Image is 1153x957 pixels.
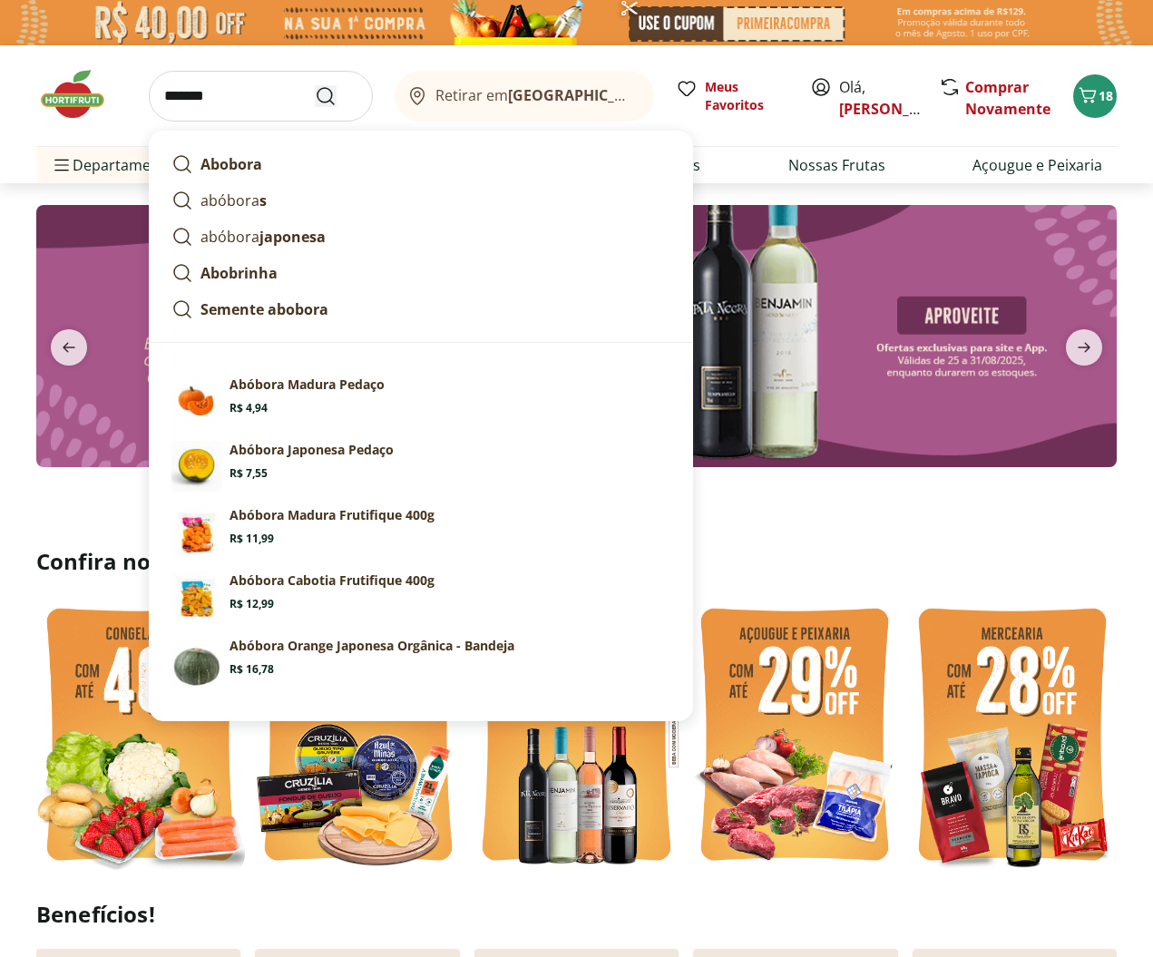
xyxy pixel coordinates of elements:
[200,154,262,174] strong: Abobora
[230,532,274,546] span: R$ 11,99
[230,662,274,677] span: R$ 16,78
[315,85,358,107] button: Submit Search
[171,637,222,688] img: Principal
[965,77,1050,119] a: Comprar Novamente
[36,329,102,366] button: previous
[171,441,222,492] img: Abóbora Japonesa
[36,598,245,876] img: feira
[705,78,788,114] span: Meus Favoritos
[230,466,268,481] span: R$ 7,55
[171,506,222,557] img: Principal
[230,401,268,415] span: R$ 4,94
[230,376,385,394] p: Abóbora Madura Pedaço
[164,146,678,182] a: Abobora
[230,637,514,655] p: Abóbora Orange Japonesa Orgânica - Bandeja
[164,182,678,219] a: abóboras
[1051,329,1117,366] button: next
[254,598,463,876] img: refrigerados
[36,67,127,122] img: Hortifruti
[36,902,1117,927] h2: Benefícios!
[788,154,885,176] a: Nossas Frutas
[200,299,328,319] strong: Semente abobora
[259,190,267,210] strong: s
[839,99,957,119] a: [PERSON_NAME]
[51,143,181,187] span: Departamentos
[164,255,678,291] a: Abobrinha
[230,441,394,459] p: Abóbora Japonesa Pedaço
[259,227,326,247] strong: japonesa
[676,78,788,114] a: Meus Favoritos
[972,154,1102,176] a: Açougue e Peixaria
[230,506,435,524] p: Abóbora Madura Frutifique 400g
[36,547,1117,576] h2: Confira nossos descontos exclusivos
[164,564,678,630] a: PrincipalAbóbora Cabotia Frutifique 400gR$ 12,99
[1099,87,1113,104] span: 18
[200,263,278,283] strong: Abobrinha
[164,368,678,434] a: Abóbora MaduraAbóbora Madura PedaçoR$ 4,94
[51,143,73,187] button: Menu
[435,87,636,103] span: Retirar em
[200,190,267,211] p: abóbora
[164,219,678,255] a: abóborajaponesa
[472,598,680,876] img: vinho
[200,226,326,248] p: abóbora
[149,71,373,122] input: search
[690,598,899,876] img: açougue
[908,598,1117,876] img: mercearia
[164,630,678,695] a: PrincipalAbóbora Orange Japonesa Orgânica - BandejaR$ 16,78
[1073,74,1117,118] button: Carrinho
[839,76,920,120] span: Olá,
[164,499,678,564] a: PrincipalAbóbora Madura Frutifique 400gR$ 11,99
[395,71,654,122] button: Retirar em[GEOGRAPHIC_DATA]/[GEOGRAPHIC_DATA]
[230,571,435,590] p: Abóbora Cabotia Frutifique 400g
[171,571,222,622] img: Principal
[164,291,678,327] a: Semente abobora
[508,85,814,105] b: [GEOGRAPHIC_DATA]/[GEOGRAPHIC_DATA]
[164,434,678,499] a: Abóbora JaponesaAbóbora Japonesa PedaçoR$ 7,55
[171,376,222,426] img: Abóbora Madura
[230,597,274,611] span: R$ 12,99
